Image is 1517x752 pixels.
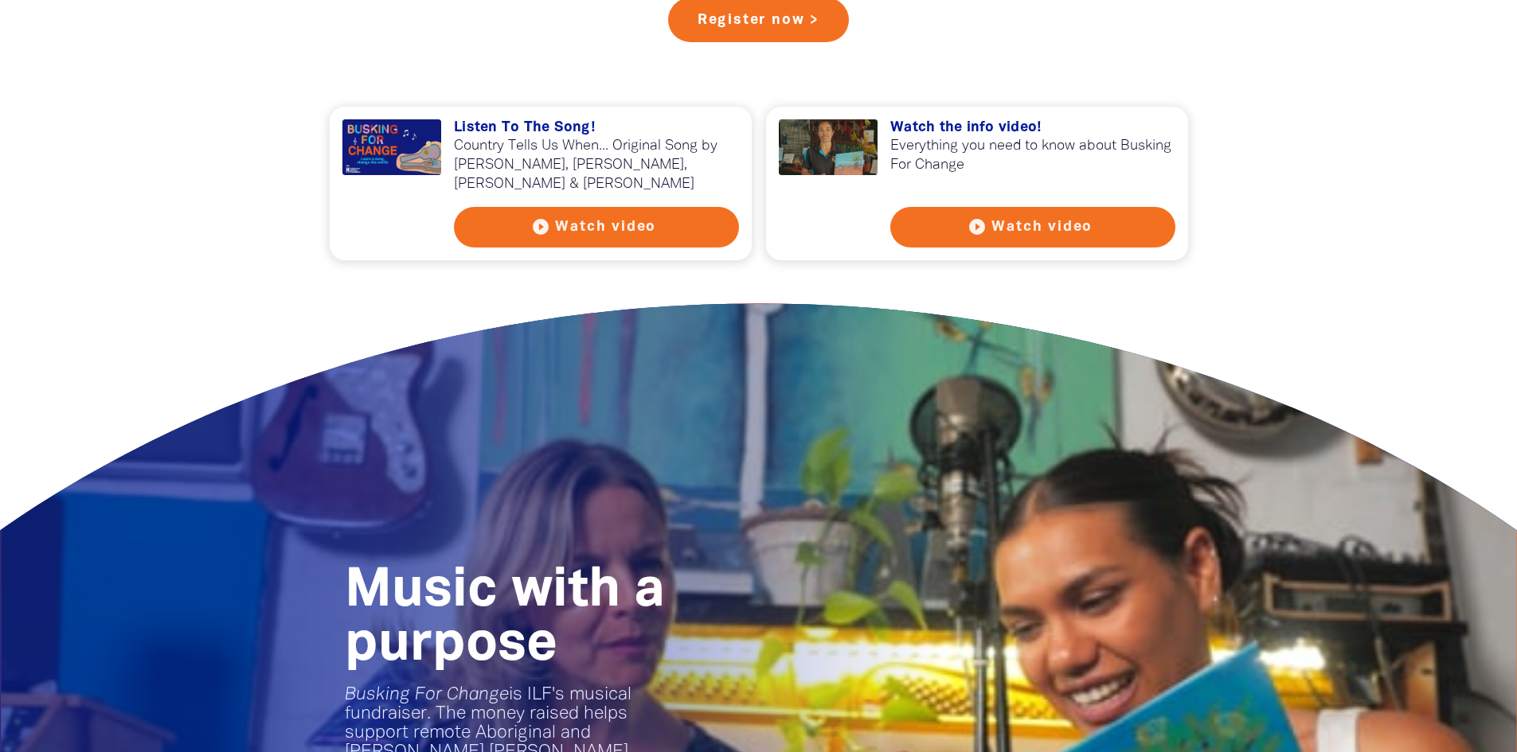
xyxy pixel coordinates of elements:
[968,217,987,236] i: play_circle_filled
[454,207,739,247] button: play_circle_filled Watch video
[890,207,1175,247] button: play_circle_filled Watch video
[454,119,739,137] h3: Listen To The Song!
[890,119,1175,137] h3: Watch the info video!
[345,567,665,670] span: Music with a purpose
[531,217,550,236] i: play_circle_filled
[345,687,509,703] em: Busking For Change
